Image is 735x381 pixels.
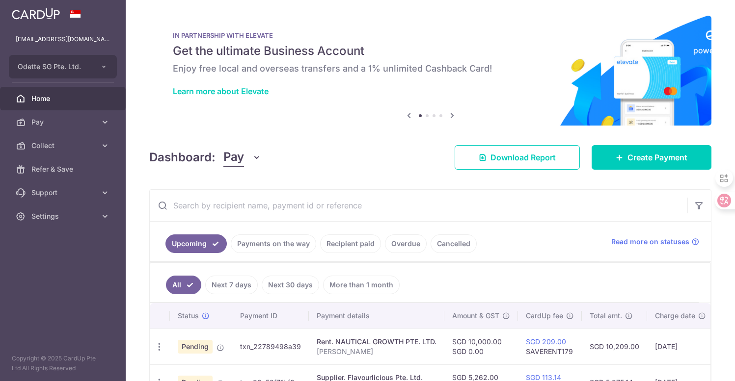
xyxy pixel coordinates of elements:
[173,63,688,75] h6: Enjoy free local and overseas transfers and a 1% unlimited Cashback Card!
[31,188,96,198] span: Support
[150,190,687,221] input: Search by recipient name, payment id or reference
[655,311,695,321] span: Charge date
[592,145,711,170] a: Create Payment
[31,94,96,103] span: Home
[490,152,556,163] span: Download Report
[173,31,688,39] p: IN PARTNERSHIP WITH ELEVATE
[223,148,244,167] span: Pay
[31,211,96,221] span: Settings
[320,234,381,253] a: Recipient paid
[455,145,580,170] a: Download Report
[444,329,518,364] td: SGD 10,000.00 SGD 0.00
[385,234,427,253] a: Overdue
[31,141,96,151] span: Collect
[317,337,436,347] div: Rent. NAUTICAL GROWTH PTE. LTD.
[173,43,688,59] h5: Get the ultimate Business Account
[31,117,96,127] span: Pay
[317,347,436,356] p: [PERSON_NAME]
[16,34,110,44] p: [EMAIL_ADDRESS][DOMAIN_NAME]
[323,276,400,294] a: More than 1 month
[262,276,319,294] a: Next 30 days
[647,329,714,364] td: [DATE]
[611,237,699,247] a: Read more on statuses
[611,237,689,247] span: Read more on statuses
[31,164,96,174] span: Refer & Save
[627,152,687,163] span: Create Payment
[178,311,199,321] span: Status
[9,55,117,78] button: Odette SG Pte. Ltd.
[178,340,213,354] span: Pending
[149,149,216,166] h4: Dashboard:
[231,234,316,253] a: Payments on the way
[526,311,563,321] span: CardUp fee
[166,276,201,294] a: All
[149,16,711,126] img: Renovation banner
[12,8,60,20] img: CardUp
[205,276,258,294] a: Next 7 days
[431,234,477,253] a: Cancelled
[526,337,566,346] a: SGD 209.00
[452,311,499,321] span: Amount & GST
[582,329,647,364] td: SGD 10,209.00
[309,303,444,329] th: Payment details
[18,62,90,72] span: Odette SG Pte. Ltd.
[223,148,261,167] button: Pay
[165,234,227,253] a: Upcoming
[232,329,309,364] td: txn_22789498a39
[173,86,269,96] a: Learn more about Elevate
[590,311,622,321] span: Total amt.
[232,303,309,329] th: Payment ID
[672,352,725,376] iframe: Opens a widget where you can find more information
[518,329,582,364] td: SAVERENT179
